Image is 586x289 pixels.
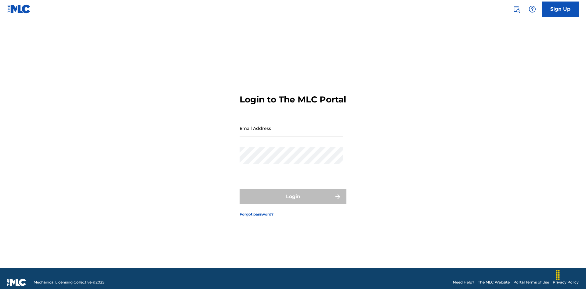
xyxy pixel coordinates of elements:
a: Privacy Policy [553,280,579,285]
a: Public Search [510,3,523,15]
img: help [529,5,536,13]
img: search [513,5,520,13]
a: Sign Up [542,2,579,17]
a: The MLC Website [478,280,510,285]
img: logo [7,279,26,286]
div: Drag [553,266,563,284]
div: Help [526,3,538,15]
a: Forgot password? [240,212,273,217]
iframe: Chat Widget [555,260,586,289]
img: MLC Logo [7,5,31,13]
a: Portal Terms of Use [513,280,549,285]
span: Mechanical Licensing Collective © 2025 [34,280,104,285]
a: Need Help? [453,280,474,285]
h3: Login to The MLC Portal [240,94,346,105]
